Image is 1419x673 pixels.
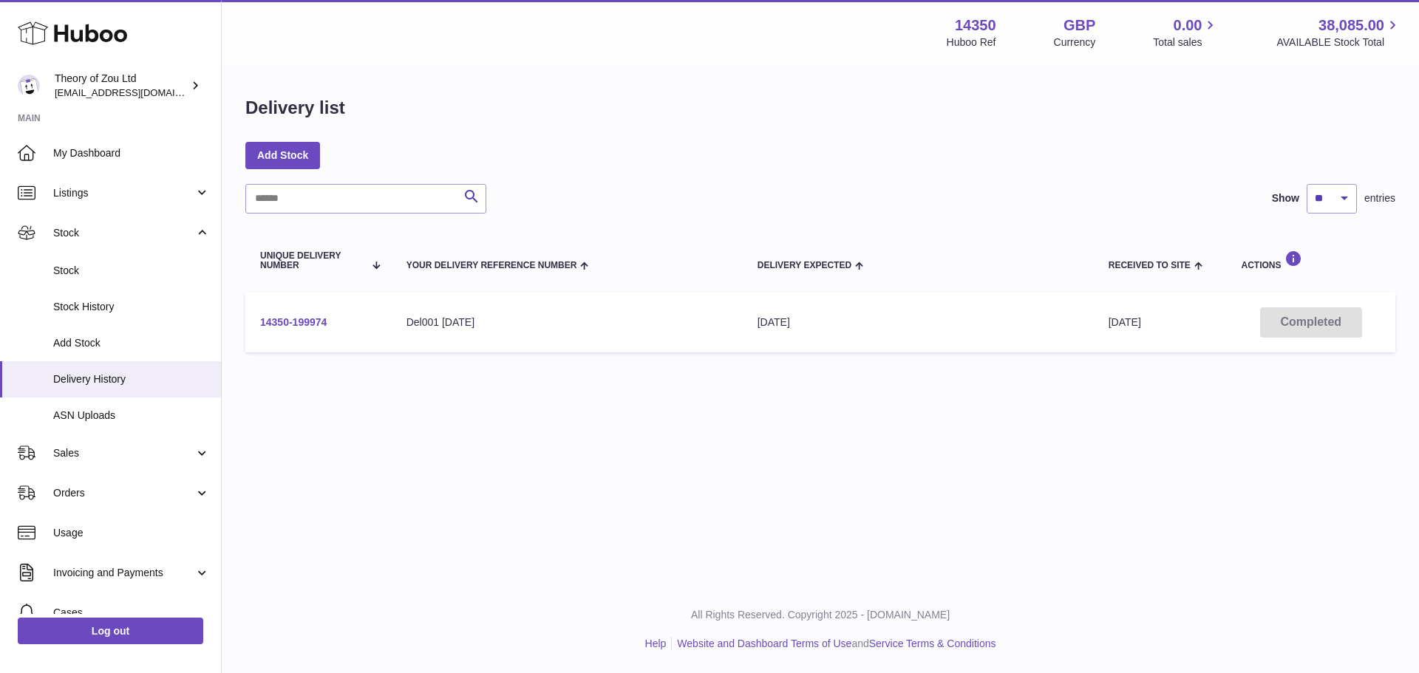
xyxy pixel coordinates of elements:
[55,72,188,100] div: Theory of Zou Ltd
[53,264,210,278] span: Stock
[947,35,996,49] div: Huboo Ref
[53,606,210,620] span: Cases
[18,618,203,644] a: Log out
[53,146,210,160] span: My Dashboard
[955,16,996,35] strong: 14350
[406,315,728,329] div: Del001 [DATE]
[53,526,210,540] span: Usage
[869,638,996,649] a: Service Terms & Conditions
[18,75,40,97] img: internalAdmin-14350@internal.huboo.com
[53,300,210,314] span: Stock History
[53,226,194,240] span: Stock
[53,186,194,200] span: Listings
[672,637,996,651] li: and
[1109,261,1191,270] span: Received to Site
[758,261,851,270] span: Delivery Expected
[1054,35,1096,49] div: Currency
[1364,191,1395,205] span: entries
[53,409,210,423] span: ASN Uploads
[260,316,327,328] a: 14350-199974
[234,608,1407,622] p: All Rights Reserved. Copyright 2025 - [DOMAIN_NAME]
[260,251,364,270] span: Unique Delivery Number
[1276,16,1401,49] a: 38,085.00 AVAILABLE Stock Total
[1276,35,1401,49] span: AVAILABLE Stock Total
[406,261,577,270] span: Your Delivery Reference Number
[53,336,210,350] span: Add Stock
[1064,16,1095,35] strong: GBP
[1109,316,1141,328] span: [DATE]
[53,486,194,500] span: Orders
[53,566,194,580] span: Invoicing and Payments
[53,446,194,460] span: Sales
[1241,250,1381,270] div: Actions
[1318,16,1384,35] span: 38,085.00
[245,96,345,120] h1: Delivery list
[1153,16,1219,49] a: 0.00 Total sales
[53,372,210,386] span: Delivery History
[1272,191,1299,205] label: Show
[55,86,217,98] span: [EMAIL_ADDRESS][DOMAIN_NAME]
[245,142,320,168] a: Add Stock
[677,638,851,649] a: Website and Dashboard Terms of Use
[645,638,667,649] a: Help
[758,315,1079,329] div: [DATE]
[1174,16,1202,35] span: 0.00
[1153,35,1219,49] span: Total sales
